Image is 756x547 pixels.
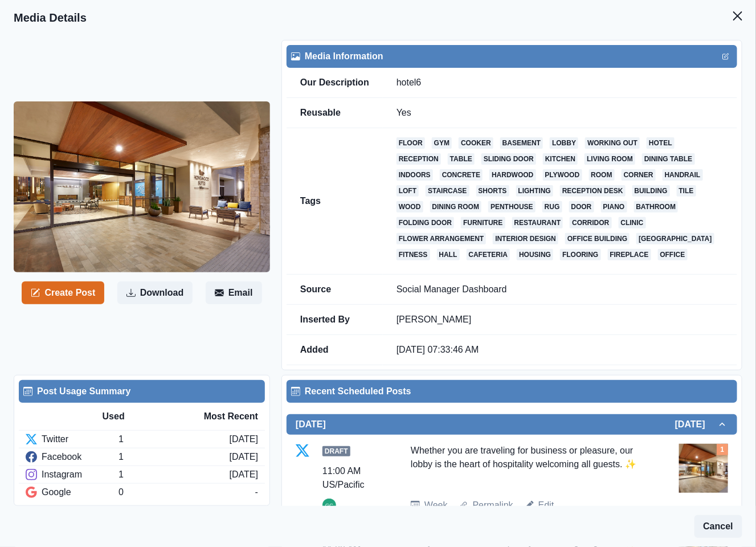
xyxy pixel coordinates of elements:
div: Post Usage Summary [23,385,260,398]
a: folding door [397,217,454,228]
a: fitness [397,249,430,260]
div: [DATE] [230,432,258,446]
div: 11:00 AM US/Pacific [322,464,379,492]
a: hall [437,249,460,260]
button: Close [726,5,749,27]
a: kitchen [543,153,578,165]
a: gym [432,137,452,149]
a: flower arrangement [397,233,487,244]
button: [DATE][DATE] [287,414,737,435]
a: [PERSON_NAME] [397,315,472,324]
div: Used [103,410,181,423]
div: Whether you are traveling for business or pleasure, our lobby is the heart of hospitality welcomi... [411,444,648,489]
div: Total Media Attached [717,444,728,455]
div: - [255,485,258,499]
a: concrete [440,169,483,181]
div: 1 [118,468,229,481]
h2: [DATE] [296,419,326,430]
a: Edit [538,499,554,512]
td: Source [287,275,383,305]
div: 1 [118,450,229,464]
button: Edit [719,50,733,63]
a: corner [622,169,656,181]
a: cafeteria [467,249,510,260]
a: building [632,185,670,197]
a: office [658,249,688,260]
td: hotel6 [383,68,737,98]
a: living room [585,153,635,165]
a: floor [397,137,425,149]
a: reception desk [560,185,626,197]
a: office building [565,233,630,244]
a: corridor [570,217,611,228]
div: Instagram [26,468,118,481]
a: lighting [516,185,553,197]
a: shorts [476,185,509,197]
td: [DATE] 07:33:46 AM [383,335,737,365]
a: sliding door [481,153,536,165]
a: wood [397,201,423,213]
a: reception [397,153,441,165]
p: Social Manager Dashboard [397,284,724,295]
div: [DATE] [230,450,258,464]
button: Download [117,281,193,304]
td: Reusable [287,98,383,128]
a: loft [397,185,419,197]
button: Cancel [694,515,742,538]
div: 0 [118,485,255,499]
a: fireplace [608,249,651,260]
a: furniture [461,217,505,228]
a: housing [517,249,553,260]
a: door [569,201,594,213]
a: cooker [459,137,493,149]
a: dining room [430,201,482,213]
a: handrail [663,169,703,181]
a: working out [585,137,640,149]
div: Facebook [26,450,118,464]
img: hug4zb0ebiap5jykaob2 [14,101,270,272]
a: hardwood [489,169,536,181]
a: hotel [647,137,675,149]
a: [GEOGRAPHIC_DATA] [636,233,714,244]
a: lobby [550,137,578,149]
a: clinic [619,217,646,228]
a: interior design [493,233,558,244]
a: staircase [426,185,469,197]
div: Gizelle Carlos [325,499,333,512]
div: Recent Scheduled Posts [291,385,733,398]
a: Week [424,499,448,512]
a: penthouse [488,201,536,213]
a: plywood [543,169,582,181]
a: dining table [642,153,694,165]
td: Our Description [287,68,383,98]
a: table [448,153,475,165]
a: flooring [560,249,600,260]
td: Yes [383,98,737,128]
a: tile [677,185,696,197]
a: Permalink [473,499,513,512]
td: Tags [287,128,383,275]
div: Most Recent [180,410,258,423]
h2: [DATE] [675,419,717,430]
button: Create Post [22,281,104,304]
a: indoors [397,169,433,181]
div: Media Information [291,50,733,63]
div: Google [26,485,118,499]
a: bathroom [634,201,679,213]
a: restaurant [512,217,563,228]
td: Inserted By [287,305,383,335]
a: piano [601,201,627,213]
div: 1 [118,432,229,446]
button: Email [206,281,262,304]
a: basement [500,137,543,149]
img: hug4zb0ebiap5jykaob2 [679,444,728,493]
div: Twitter [26,432,118,446]
span: Draft [322,446,350,456]
a: room [589,169,615,181]
td: Added [287,335,383,365]
div: [DATE] [230,468,258,481]
a: rug [542,201,562,213]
